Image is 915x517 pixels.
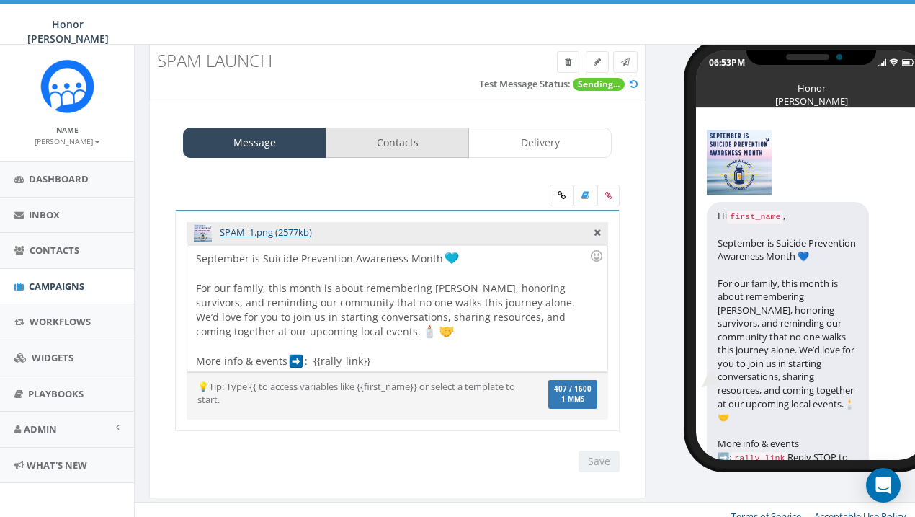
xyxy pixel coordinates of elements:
img: Rally_Corp_Icon_1.png [40,59,94,113]
span: Attach your media [597,185,620,206]
div: 💡Tip: Type {{ to access variables like {{first_name}} or select a template to start. [187,380,538,407]
img: ➡️ [289,354,303,368]
div: Honor [PERSON_NAME] [775,81,847,89]
span: Playbooks [28,387,84,400]
span: Workflows [30,315,91,328]
label: Test Message Status: [479,77,571,91]
span: Widgets [32,351,73,364]
span: Delete Campaign [565,56,571,68]
span: Inbox [29,208,60,221]
span: Sending... [573,78,625,91]
span: What's New [27,459,87,472]
h3: SPAM LAUNCH [157,51,512,70]
code: rally_link [731,452,787,465]
span: Edit Campaign [594,56,601,68]
img: 🕯️ [422,324,437,339]
span: 1 MMS [554,396,592,403]
a: SPAM_1.png (2577kb) [220,226,312,239]
a: Message [183,128,326,158]
span: Campaigns [29,280,84,293]
small: [PERSON_NAME] [35,136,100,146]
small: Name [56,125,79,135]
span: Dashboard [29,172,89,185]
span: Contacts [30,244,79,257]
div: Hi , September is Suicide Prevention Awareness Month 💙 For our family, this month is about rememb... [707,202,869,486]
span: Honor [PERSON_NAME] [27,17,109,45]
span: 407 / 1600 [554,384,592,394]
a: [PERSON_NAME] [35,134,100,147]
div: 06:53PM [709,56,745,69]
img: 💙 [445,251,459,265]
span: Admin [24,423,57,436]
span: Send Test Message [621,56,630,68]
div: Hi {{first_name}}, September is Suicide Prevention Awareness Month For our family, this month is ... [187,245,607,371]
code: first_name [727,211,783,224]
div: Open Intercom Messenger [866,468,901,503]
label: Insert Template Text [573,185,597,206]
img: 🤝 [439,324,454,339]
a: Delivery [468,128,612,158]
a: Contacts [326,128,469,158]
